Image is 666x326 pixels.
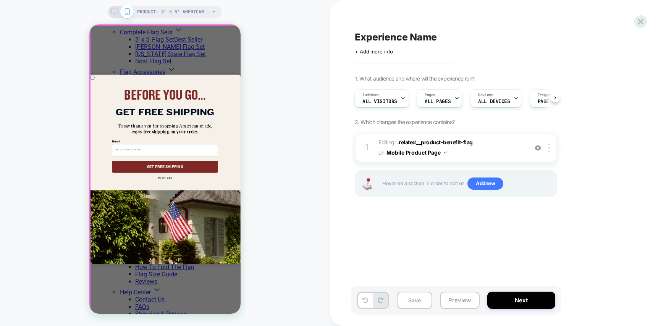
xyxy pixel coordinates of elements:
span: .related__product-benefit-flag [397,139,473,145]
img: Joystick [359,178,375,190]
button: Save [397,292,432,309]
span: 1. What audience and where will the experience run? [355,75,474,82]
button: Preview [440,292,480,309]
img: crossed eye [535,145,541,151]
span: Trigger [538,92,553,98]
span: Devices [478,92,493,98]
span: PRODUCT: 3' x 5' American Flag [allegiance] [137,6,210,18]
button: Mobile Product Page [386,147,447,158]
button: Next [487,292,555,309]
span: 2. Which changes the experience contains? [355,119,454,125]
span: All Visitors [362,99,397,104]
span: Hover on a section in order to edit or [382,178,553,190]
span: Audience [362,92,380,98]
span: + Add more info [355,48,393,55]
span: Editing : [378,137,524,158]
span: Page Load [538,99,564,104]
span: ALL PAGES [425,99,451,104]
span: Experience Name [355,31,437,43]
div: 1 [363,140,371,155]
img: close [548,144,550,152]
span: Add new [467,178,503,190]
img: down arrow [444,152,447,153]
span: ALL DEVICES [478,99,510,104]
span: Pages [425,92,435,98]
span: on [378,148,384,157]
